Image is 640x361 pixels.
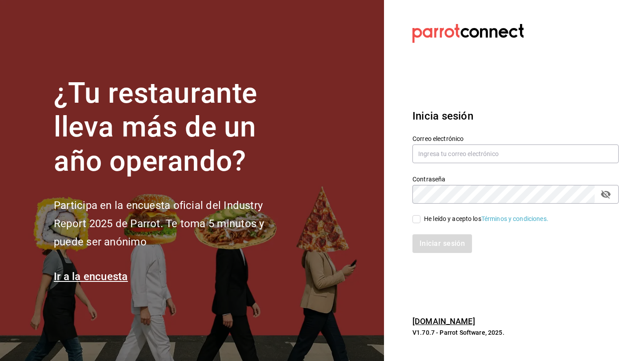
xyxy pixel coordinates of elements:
[54,76,294,179] h1: ¿Tu restaurante lleva más de un año operando?
[481,215,548,222] a: Términos y condiciones.
[598,187,613,202] button: passwordField
[412,317,475,326] a: [DOMAIN_NAME]
[54,197,294,251] h2: Participa en la encuesta oficial del Industry Report 2025 de Parrot. Te toma 5 minutos y puede se...
[412,108,619,124] h3: Inicia sesión
[412,135,619,141] label: Correo electrónico
[412,144,619,163] input: Ingresa tu correo electrónico
[54,270,128,283] a: Ir a la encuesta
[412,328,619,337] p: V1.70.7 - Parrot Software, 2025.
[424,214,548,224] div: He leído y acepto los
[412,176,619,182] label: Contraseña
